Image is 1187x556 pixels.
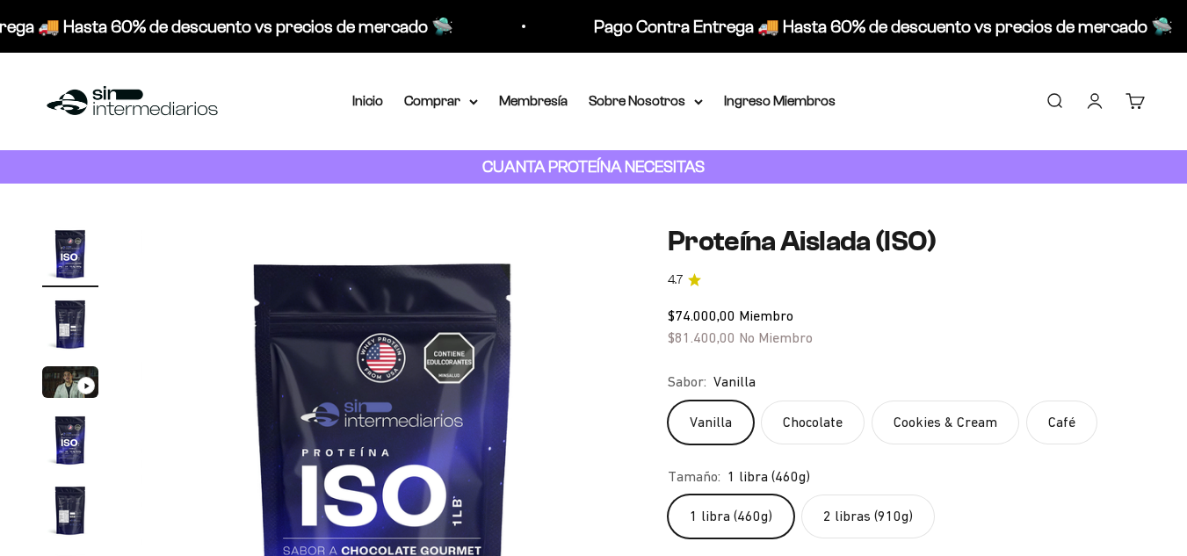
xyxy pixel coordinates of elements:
[42,366,98,403] button: Ir al artículo 3
[724,93,836,108] a: Ingreso Miembros
[739,307,793,323] span: Miembro
[668,226,1145,256] h1: Proteína Aislada (ISO)
[42,226,98,282] img: Proteína Aislada (ISO)
[482,157,705,176] strong: CUANTA PROTEÍNA NECESITAS
[668,371,706,394] legend: Sabor:
[42,412,98,468] img: Proteína Aislada (ISO)
[42,412,98,473] button: Ir al artículo 4
[42,482,98,538] img: Proteína Aislada (ISO)
[499,93,568,108] a: Membresía
[352,93,383,108] a: Inicio
[42,296,98,357] button: Ir al artículo 2
[739,329,813,345] span: No Miembro
[668,307,735,323] span: $74.000,00
[591,12,1170,40] p: Pago Contra Entrega 🚚 Hasta 60% de descuento vs precios de mercado 🛸
[589,90,703,112] summary: Sobre Nosotros
[713,371,756,394] span: Vanilla
[42,296,98,352] img: Proteína Aislada (ISO)
[668,271,1145,290] a: 4.74.7 de 5.0 estrellas
[404,90,478,112] summary: Comprar
[42,226,98,287] button: Ir al artículo 1
[727,466,810,488] span: 1 libra (460g)
[668,271,683,290] span: 4.7
[668,329,735,345] span: $81.400,00
[42,482,98,544] button: Ir al artículo 5
[668,466,720,488] legend: Tamaño:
